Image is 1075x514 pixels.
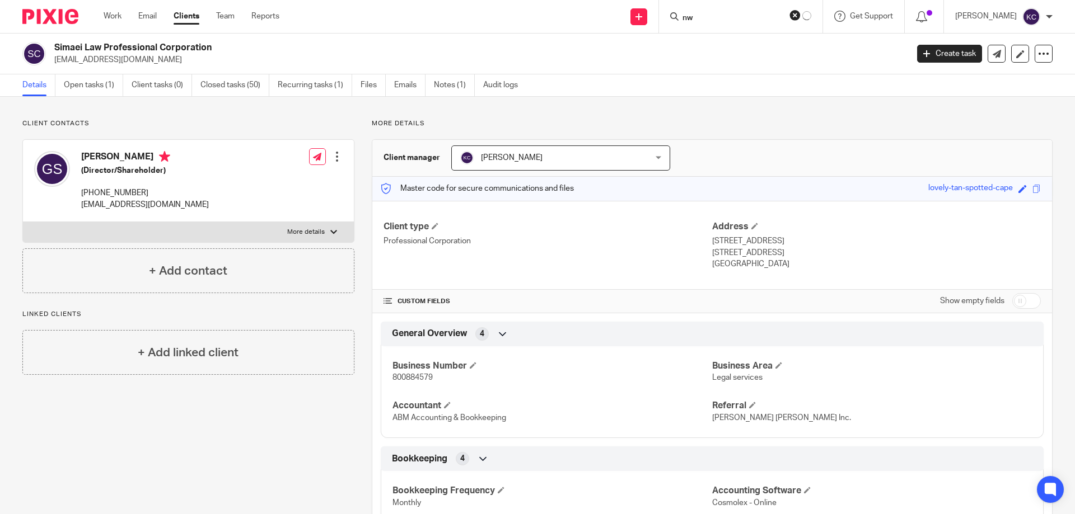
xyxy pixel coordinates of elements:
[159,151,170,162] i: Primary
[392,485,712,497] h4: Bookkeeping Frequency
[22,9,78,24] img: Pixie
[384,152,440,163] h3: Client manager
[392,374,433,381] span: 800884579
[138,344,239,361] h4: + Add linked client
[681,13,782,23] input: Search
[104,11,121,22] a: Work
[81,187,209,199] p: [PHONE_NUMBER]
[138,11,157,22] a: Email
[712,235,1041,247] p: [STREET_ADDRESS]
[54,42,731,54] h2: Simaei Law Professional Corporation
[174,11,199,22] a: Clients
[200,74,269,96] a: Closed tasks (50)
[917,45,982,63] a: Create task
[850,12,893,20] span: Get Support
[34,151,70,187] img: svg%3E
[481,154,543,162] span: [PERSON_NAME]
[392,360,712,372] h4: Business Number
[22,74,55,96] a: Details
[460,453,465,464] span: 4
[712,485,1032,497] h4: Accounting Software
[392,414,506,422] span: ABM Accounting & Bookkeeping
[22,119,354,128] p: Client contacts
[384,221,712,233] h4: Client type
[278,74,352,96] a: Recurring tasks (1)
[712,414,851,422] span: [PERSON_NAME] [PERSON_NAME] Inc.
[712,258,1041,270] p: [GEOGRAPHIC_DATA]
[460,151,474,164] img: svg%3E
[384,235,712,247] p: Professional Corporation
[81,199,209,210] p: [EMAIL_ADDRESS][DOMAIN_NAME]
[22,310,354,319] p: Linked clients
[251,11,279,22] a: Reports
[54,54,900,65] p: [EMAIL_ADDRESS][DOMAIN_NAME]
[132,74,192,96] a: Client tasks (0)
[434,74,475,96] a: Notes (1)
[712,360,1032,372] h4: Business Area
[712,374,763,381] span: Legal services
[392,400,712,412] h4: Accountant
[149,262,227,280] h4: + Add contact
[22,42,46,65] img: svg%3E
[802,11,811,20] svg: Results are loading
[64,74,123,96] a: Open tasks (1)
[392,499,421,507] span: Monthly
[392,328,467,339] span: General Overview
[483,74,526,96] a: Audit logs
[287,228,325,237] p: More details
[81,165,209,176] h5: (Director/Shareholder)
[361,74,386,96] a: Files
[712,247,1041,258] p: [STREET_ADDRESS]
[712,499,777,507] span: Cosmolex - Online
[216,11,235,22] a: Team
[394,74,426,96] a: Emails
[372,119,1053,128] p: More details
[955,11,1017,22] p: [PERSON_NAME]
[384,297,712,306] h4: CUSTOM FIELDS
[789,10,801,21] button: Clear
[81,151,209,165] h4: [PERSON_NAME]
[712,400,1032,412] h4: Referral
[940,295,1004,306] label: Show empty fields
[712,221,1041,233] h4: Address
[480,328,484,339] span: 4
[928,182,1013,195] div: lovely-tan-spotted-cape
[392,453,447,465] span: Bookkeeping
[1022,8,1040,26] img: svg%3E
[381,183,574,194] p: Master code for secure communications and files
